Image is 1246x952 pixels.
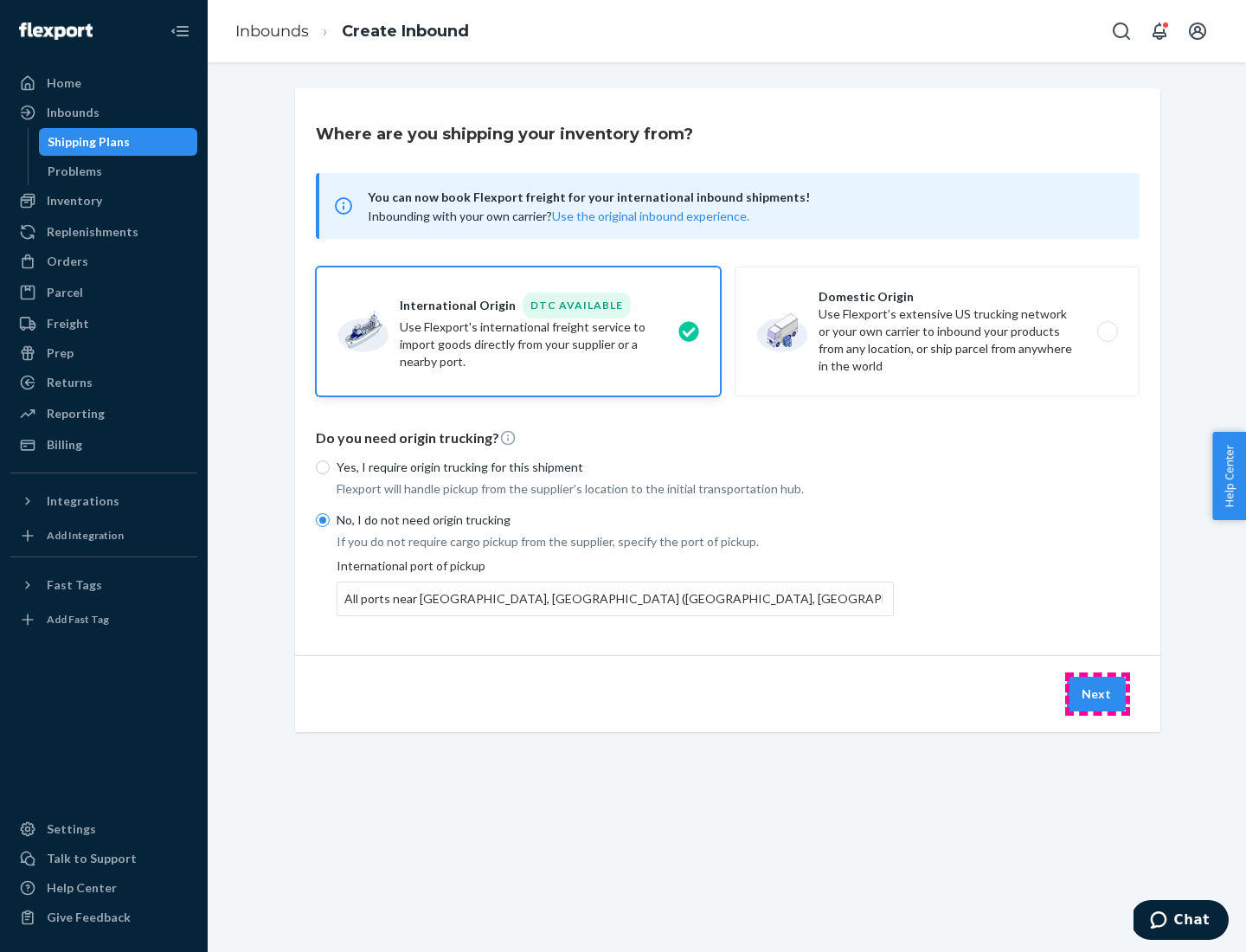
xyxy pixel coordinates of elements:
a: Add Integration [10,522,197,550]
div: Freight [47,315,89,332]
div: Integrations [47,492,119,510]
a: Billing [10,431,197,459]
a: Home [10,69,197,97]
div: Give Feedback [47,909,131,926]
div: International port of pickup [337,557,894,616]
div: Fast Tags [47,576,102,594]
ol: breadcrumbs [222,6,483,57]
div: Talk to Support [47,850,137,867]
p: Do you need origin trucking? [316,428,1140,448]
h3: Where are you shipping your inventory from? [316,123,693,145]
a: Replenishments [10,218,197,246]
a: Settings [10,815,197,843]
a: Returns [10,369,197,396]
button: Fast Tags [10,571,197,599]
div: Help Center [47,879,117,897]
button: Open notifications [1142,14,1177,48]
a: Add Fast Tag [10,606,197,634]
a: Create Inbound [342,22,469,41]
a: Shipping Plans [39,128,198,156]
a: Prep [10,339,197,367]
a: Freight [10,310,197,338]
a: Orders [10,248,197,275]
a: Inbounds [10,99,197,126]
p: No, I do not need origin trucking [337,511,894,529]
div: Shipping Plans [48,133,130,151]
span: You can now book Flexport freight for your international inbound shipments! [368,187,1119,208]
div: Settings [47,820,96,838]
a: Help Center [10,874,197,902]
p: Yes, I require origin trucking for this shipment [337,459,894,476]
input: Yes, I require origin trucking for this shipment [316,460,330,474]
img: Flexport logo [19,23,93,40]
div: Reporting [47,405,105,422]
button: Open account menu [1180,14,1215,48]
div: Parcel [47,284,83,301]
div: Replenishments [47,223,138,241]
div: Orders [47,253,88,270]
button: Give Feedback [10,904,197,931]
div: Problems [48,163,102,180]
div: Inbounds [47,104,100,121]
p: Flexport will handle pickup from the supplier's location to the initial transportation hub. [337,480,894,498]
div: Home [47,74,81,92]
div: Add Integration [47,528,124,543]
div: Add Fast Tag [47,612,109,627]
div: Prep [47,344,74,362]
button: Use the original inbound experience. [552,208,749,225]
a: Problems [39,158,198,185]
a: Reporting [10,400,197,428]
iframe: Opens a widget where you can chat to one of our agents [1134,900,1229,943]
span: Inbounding with your own carrier? [368,209,749,223]
button: Talk to Support [10,845,197,872]
a: Inventory [10,187,197,215]
button: Integrations [10,487,197,515]
div: Inventory [47,192,102,209]
p: If you do not require cargo pickup from the supplier, specify the port of pickup. [337,533,894,550]
input: No, I do not need origin trucking [316,513,330,527]
button: Open Search Box [1104,14,1139,48]
a: Parcel [10,279,197,306]
div: Billing [47,436,82,453]
button: Help Center [1212,432,1246,520]
a: Inbounds [235,22,309,41]
button: Close Navigation [163,14,197,48]
button: Next [1067,677,1126,711]
div: Returns [47,374,93,391]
